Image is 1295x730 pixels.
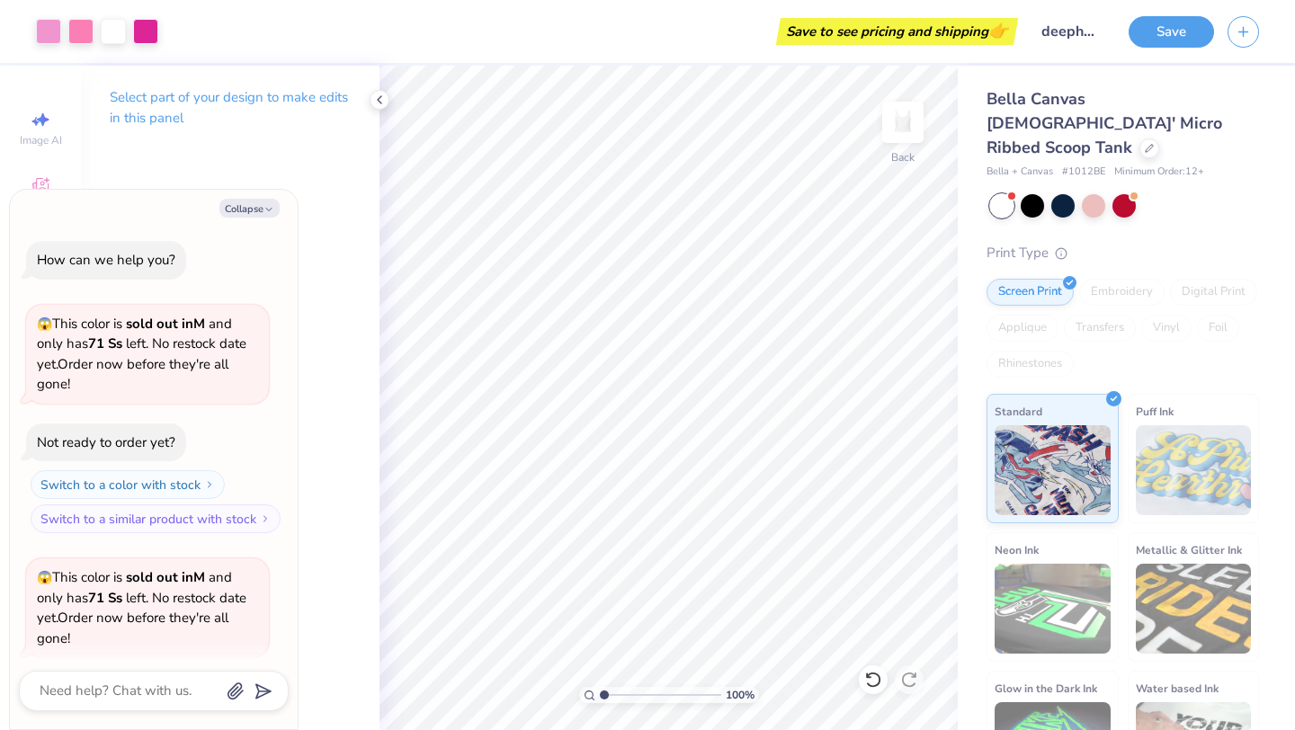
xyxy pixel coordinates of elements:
img: Neon Ink [995,564,1111,654]
div: Applique [987,315,1058,342]
span: Puff Ink [1136,402,1174,421]
span: Water based Ink [1136,679,1219,698]
p: Select part of your design to make edits in this panel [110,87,351,129]
strong: sold out in M [126,315,205,333]
strong: 71 Ss [88,334,122,352]
div: How can we help you? [37,251,175,269]
div: Transfers [1064,315,1136,342]
div: Embroidery [1079,279,1165,306]
span: Neon Ink [995,540,1039,559]
strong: sold out in M [126,568,205,586]
span: 100 % [726,687,755,703]
span: Bella Canvas [DEMOGRAPHIC_DATA]' Micro Ribbed Scoop Tank [987,88,1222,158]
img: Back [885,104,921,140]
span: Glow in the Dark Ink [995,679,1097,698]
span: Bella + Canvas [987,165,1053,180]
strong: 71 Ss [88,589,122,607]
span: 👉 [988,20,1008,41]
div: Rhinestones [987,351,1074,378]
button: Collapse [219,199,280,218]
span: Standard [995,402,1042,421]
span: This color is and only has left . No restock date yet. Order now before they're all gone! [37,568,246,647]
img: Standard [995,425,1111,515]
span: Metallic & Glitter Ink [1136,540,1242,559]
button: Switch to a color with stock [31,470,225,499]
div: Print Type [987,243,1259,263]
div: Back [891,149,915,165]
span: 😱 [37,316,52,333]
input: Untitled Design [1027,13,1115,49]
div: Foil [1197,315,1239,342]
div: Save to see pricing and shipping [781,18,1014,45]
span: This color is and only has left . No restock date yet. Order now before they're all gone! [37,315,246,394]
img: Switch to a similar product with stock [260,513,271,524]
img: Switch to a color with stock [204,479,215,490]
button: Switch to a similar product with stock [31,504,281,533]
span: Image AI [20,133,62,147]
span: 😱 [37,569,52,586]
span: Minimum Order: 12 + [1114,165,1204,180]
div: Digital Print [1170,279,1257,306]
div: Vinyl [1141,315,1192,342]
div: Screen Print [987,279,1074,306]
img: Metallic & Glitter Ink [1136,564,1252,654]
button: Save [1129,16,1214,48]
div: Not ready to order yet? [37,433,175,451]
img: Puff Ink [1136,425,1252,515]
span: # 1012BE [1062,165,1105,180]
